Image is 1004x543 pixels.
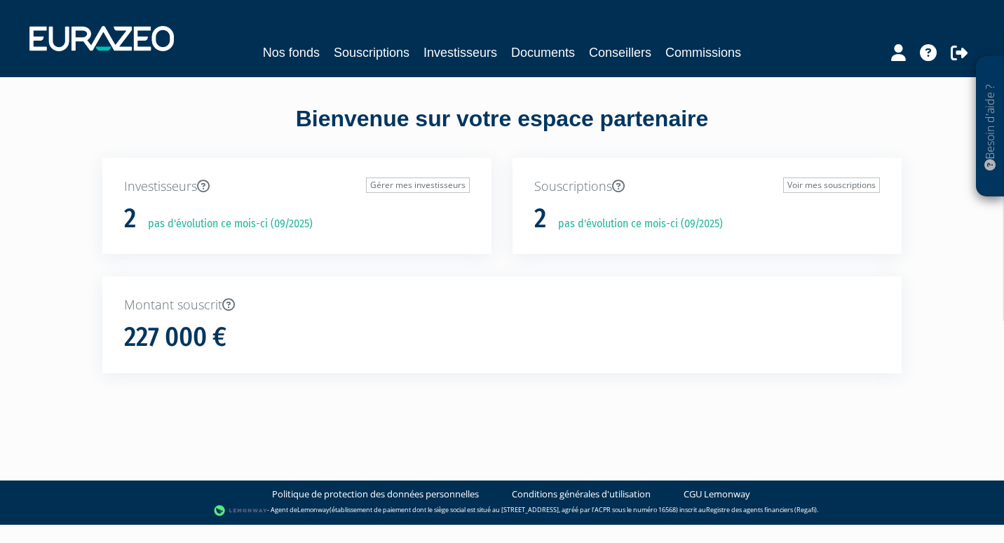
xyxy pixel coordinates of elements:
a: Souscriptions [334,43,409,62]
a: Registre des agents financiers (Regafi) [706,505,817,514]
a: CGU Lemonway [684,488,750,501]
p: Montant souscrit [124,296,880,314]
h1: 227 000 € [124,323,226,352]
p: Souscriptions [534,177,880,196]
a: Nos fonds [263,43,320,62]
p: Besoin d'aide ? [982,64,998,190]
img: logo-lemonway.png [214,504,268,518]
h1: 2 [124,204,136,234]
div: - Agent de (établissement de paiement dont le siège social est situé au [STREET_ADDRESS], agréé p... [14,504,990,518]
a: Investisseurs [423,43,497,62]
p: Investisseurs [124,177,470,196]
a: Conditions générales d'utilisation [512,488,651,501]
a: Lemonway [297,505,330,514]
img: 1732889491-logotype_eurazeo_blanc_rvb.png [29,26,174,51]
a: Commissions [665,43,741,62]
h1: 2 [534,204,546,234]
p: pas d'évolution ce mois-ci (09/2025) [138,216,313,232]
p: pas d'évolution ce mois-ci (09/2025) [548,216,723,232]
a: Conseillers [589,43,651,62]
a: Gérer mes investisseurs [366,177,470,193]
div: Bienvenue sur votre espace partenaire [92,103,912,158]
a: Voir mes souscriptions [783,177,880,193]
a: Politique de protection des données personnelles [272,488,479,501]
a: Documents [511,43,575,62]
